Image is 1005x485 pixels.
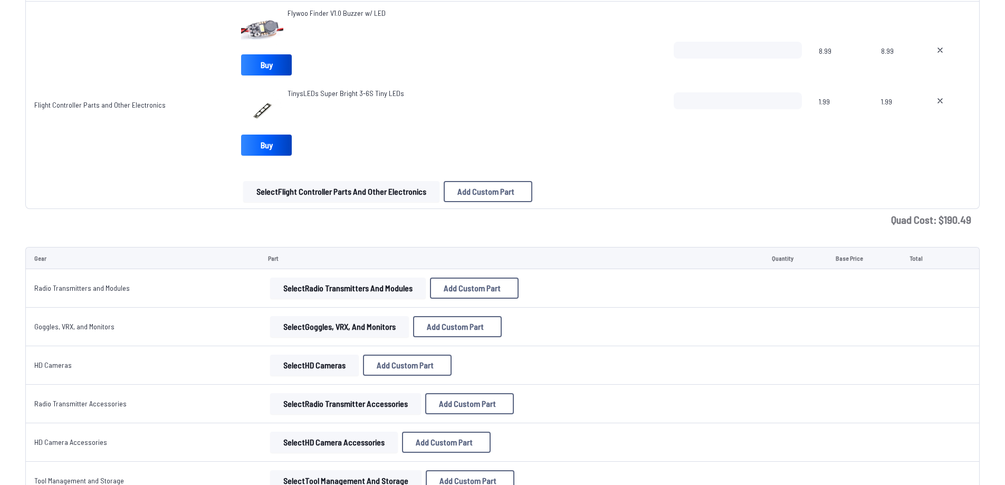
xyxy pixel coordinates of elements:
a: Radio Transmitter Accessories [34,399,127,408]
span: Add Custom Part [377,361,434,369]
span: 8.99 [881,42,911,92]
button: SelectGoggles, VRX, and Monitors [270,316,409,337]
td: Gear [25,247,260,269]
span: Flywoo Finder V1.0 Buzzer w/ LED [288,8,386,17]
a: HD Cameras [34,360,72,369]
a: TinysLEDs Super Bright 3-6S Tiny LEDs [288,88,404,99]
a: SelectFlight Controller Parts and Other Electronics [241,181,442,202]
img: image [241,8,283,50]
a: Goggles, VRX, and Monitors [34,322,114,331]
span: Add Custom Part [439,477,496,485]
a: SelectHD Camera Accessories [268,432,400,453]
span: 8.99 [819,42,864,92]
a: SelectRadio Transmitter Accessories [268,393,423,414]
img: image [241,88,283,130]
button: Add Custom Part [430,278,519,299]
a: Tool Management and Storage [34,476,124,485]
a: Flywoo Finder V1.0 Buzzer w/ LED [288,8,386,18]
a: Buy [241,54,292,75]
button: Add Custom Part [425,393,514,414]
td: Total [901,247,951,269]
button: SelectHD Camera Accessories [270,432,398,453]
a: Buy [241,135,292,156]
td: Part [260,247,763,269]
td: Quad Cost: $ 190.49 [25,209,980,230]
a: SelectGoggles, VRX, and Monitors [268,316,411,337]
button: Add Custom Part [444,181,532,202]
a: Flight Controller Parts and Other Electronics [34,100,166,109]
button: SelectHD Cameras [270,355,359,376]
span: 1.99 [819,92,864,143]
button: SelectFlight Controller Parts and Other Electronics [243,181,439,202]
td: Quantity [763,247,827,269]
button: Add Custom Part [363,355,452,376]
a: Radio Transmitters and Modules [34,283,130,292]
span: 1.99 [881,92,911,143]
span: Add Custom Part [416,438,473,446]
span: Add Custom Part [427,322,484,331]
a: HD Camera Accessories [34,438,107,446]
a: SelectHD Cameras [268,355,361,376]
span: Add Custom Part [439,400,496,408]
button: SelectRadio Transmitter Accessories [270,393,421,414]
span: TinysLEDs Super Bright 3-6S Tiny LEDs [288,89,404,98]
button: Add Custom Part [402,432,491,453]
a: SelectRadio Transmitters and Modules [268,278,428,299]
td: Base Price [827,247,901,269]
span: Add Custom Part [444,284,501,292]
span: Add Custom Part [457,187,514,196]
button: SelectRadio Transmitters and Modules [270,278,426,299]
button: Add Custom Part [413,316,502,337]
